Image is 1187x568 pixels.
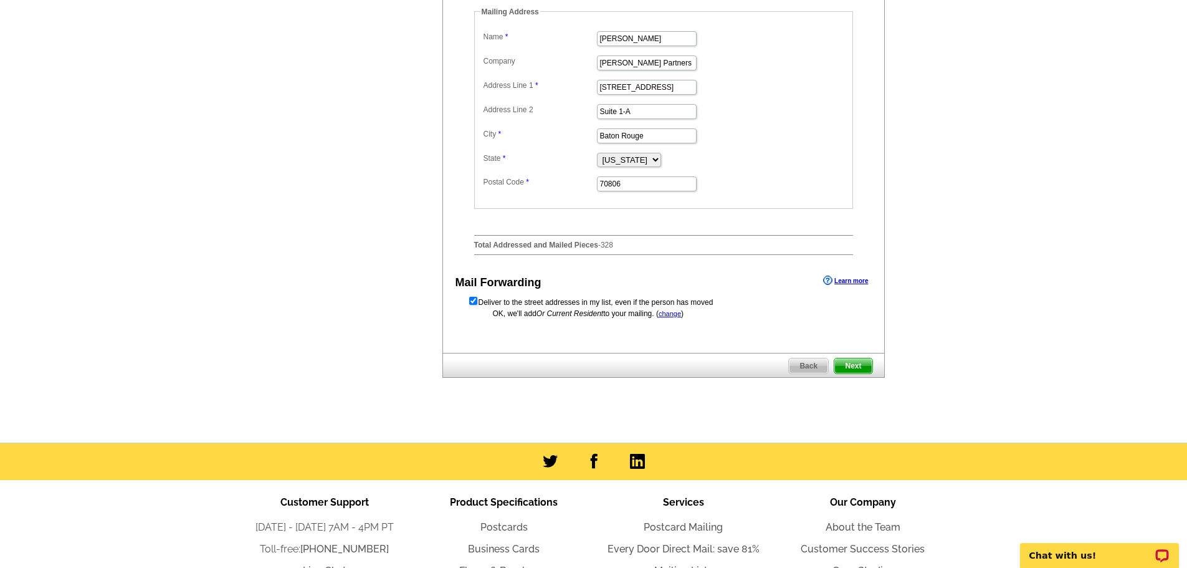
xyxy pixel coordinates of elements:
[484,153,596,164] label: State
[834,359,872,373] span: Next
[468,543,540,555] a: Business Cards
[823,276,868,286] a: Learn more
[468,308,859,319] div: OK, we'll add to your mailing. ( )
[484,55,596,67] label: Company
[280,496,369,508] span: Customer Support
[659,310,681,317] a: change
[468,296,859,308] form: Deliver to the street addresses in my list, even if the person has moved
[484,80,596,91] label: Address Line 1
[601,241,613,249] span: 328
[484,176,596,188] label: Postal Code
[480,6,540,17] legend: Mailing Address
[644,521,723,533] a: Postcard Mailing
[536,309,603,318] span: Or Current Resident
[789,359,828,373] span: Back
[455,274,541,291] div: Mail Forwarding
[480,521,528,533] a: Postcards
[484,31,596,42] label: Name
[608,543,760,555] a: Every Door Direct Mail: save 81%
[663,496,704,508] span: Services
[235,520,414,535] li: [DATE] - [DATE] 7AM - 4PM PT
[1012,529,1187,568] iframe: LiveChat chat widget
[801,543,925,555] a: Customer Success Stories
[450,496,558,508] span: Product Specifications
[235,542,414,557] li: Toll-free:
[830,496,896,508] span: Our Company
[826,521,900,533] a: About the Team
[300,543,389,555] a: [PHONE_NUMBER]
[484,104,596,115] label: Address Line 2
[788,358,829,374] a: Back
[474,241,598,249] strong: Total Addressed and Mailed Pieces
[484,128,596,140] label: City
